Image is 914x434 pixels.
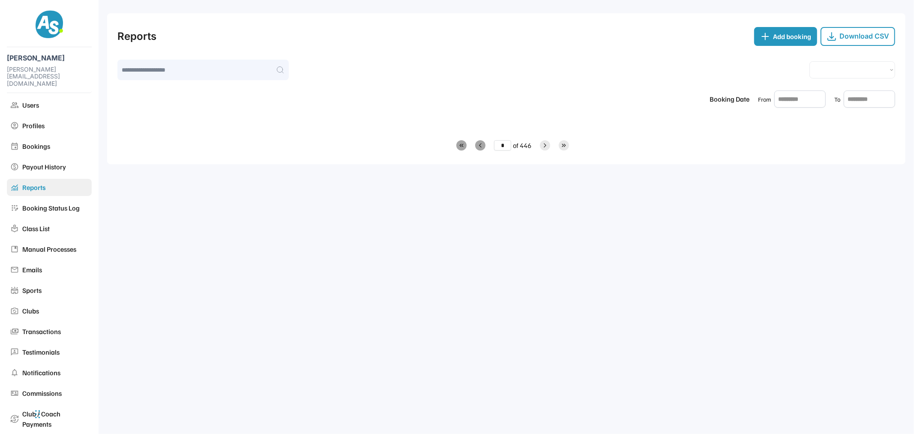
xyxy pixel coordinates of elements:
div: Sports [22,285,88,295]
img: group_24dp_909090_FILL0_wght400_GRAD0_opsz24.svg [10,101,19,109]
div: Class List [22,223,88,234]
div: of 446 [513,140,531,151]
img: paid_24dp_909090_FILL0_wght400_GRAD0_opsz24.svg [10,163,19,171]
div: Download CSV [839,32,889,40]
img: stadium_24dp_909090_FILL0_wght400_GRAD0_opsz24.svg [10,286,19,295]
div: Users [22,100,88,110]
img: app_registration_24dp_909090_FILL0_wght400_GRAD0_opsz24.svg [10,204,19,212]
img: party_mode_24dp_909090_FILL0_wght400_GRAD0_opsz24.svg [10,307,19,315]
div: Profiles [22,121,88,131]
img: mail_24dp_909090_FILL0_wght400_GRAD0_opsz24.svg [10,265,19,274]
div: Bookings [22,141,88,151]
div: From [758,95,771,104]
img: notifications_24dp_909090_FILL0_wght400_GRAD0_opsz24.svg [10,368,19,377]
div: Booking Status Log [22,203,88,213]
div: Testimonials [22,347,88,357]
div: [PERSON_NAME] [7,54,92,62]
div: Reports [117,29,156,44]
div: Club / Coach Payments [22,409,88,429]
img: 3p_24dp_909090_FILL0_wght400_GRAD0_opsz24.svg [10,348,19,356]
img: developer_guide_24dp_909090_FILL0_wght400_GRAD0_opsz24.svg [10,245,19,253]
div: To [834,95,840,104]
img: AS-100x100%402x.png [36,10,63,38]
div: [PERSON_NAME][EMAIL_ADDRESS][DOMAIN_NAME] [7,66,92,87]
img: monitoring_24dp_2596BE_FILL0_wght400_GRAD0_opsz24.svg [10,183,19,192]
img: event_24dp_909090_FILL0_wght400_GRAD0_opsz24.svg [10,142,19,151]
div: Reports [22,182,88,193]
div: Add booking [773,31,811,42]
div: Booking Date [710,94,749,104]
img: local_library_24dp_909090_FILL0_wght400_GRAD0_opsz24.svg [10,224,19,233]
img: payments_24dp_909090_FILL0_wght400_GRAD0_opsz24.svg [10,327,19,336]
div: Manual Processes [22,244,88,254]
div: Emails [22,265,88,275]
div: Notifications [22,368,88,378]
div: Commissions [22,388,88,398]
img: universal_currency_24dp_909090_FILL0_wght400_GRAD0_opsz24.svg [10,389,19,398]
div: Clubs [22,306,88,316]
div: Transactions [22,326,88,337]
div: Payout History [22,162,88,172]
img: account_circle_24dp_909090_FILL0_wght400_GRAD0_opsz24.svg [10,121,19,130]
